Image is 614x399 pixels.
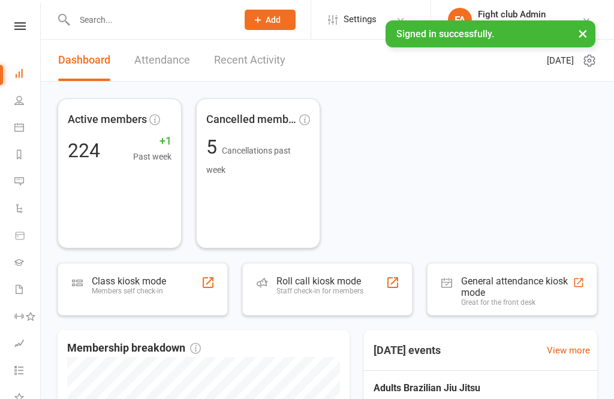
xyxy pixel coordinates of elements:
div: Roll call kiosk mode [276,275,363,287]
div: General attendance kiosk mode [461,275,573,298]
div: Great for the front desk [461,298,573,307]
span: Add [266,15,281,25]
a: Assessments [14,331,41,358]
span: Cancellations past week [206,146,291,175]
h3: [DATE] events [364,340,450,361]
a: View more [547,343,590,358]
span: +1 [133,133,171,150]
span: Adults Brazilian Jiu Jitsu [374,380,518,396]
div: 224 [68,141,100,160]
span: Signed in successfully. [396,28,494,40]
input: Search... [71,11,229,28]
button: Add [245,10,296,30]
div: Class kiosk mode [92,275,166,287]
div: Staff check-in for members [276,287,363,295]
span: 5 [206,136,222,158]
span: Settings [344,6,377,33]
span: Past week [133,150,171,163]
a: Product Sales [14,223,41,250]
a: Reports [14,142,41,169]
a: Attendance [134,40,190,81]
a: Dashboard [14,61,41,88]
span: Cancelled members [206,111,297,128]
div: Members self check-in [92,287,166,295]
a: Recent Activity [214,40,285,81]
span: Membership breakdown [67,340,201,357]
button: × [572,20,594,46]
a: People [14,88,41,115]
div: Fight club Admin [478,9,582,20]
a: Dashboard [58,40,110,81]
span: [DATE] [547,53,574,68]
span: Active members [68,111,147,128]
div: Fight Club [PERSON_NAME] [478,20,582,31]
a: Calendar [14,115,41,142]
div: FA [448,8,472,32]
